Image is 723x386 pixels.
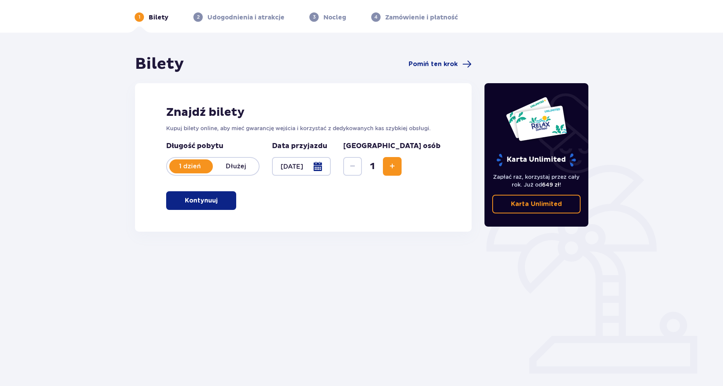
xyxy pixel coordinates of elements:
[197,14,200,21] p: 2
[409,60,458,68] span: Pomiń ten krok
[363,161,381,172] span: 1
[492,173,581,189] p: Zapłać raz, korzystaj przez cały rok. Już od !
[323,13,346,22] p: Nocleg
[139,14,140,21] p: 1
[313,14,316,21] p: 3
[496,153,577,167] p: Karta Unlimited
[383,157,402,176] button: Increase
[542,182,560,188] span: 649 zł
[343,157,362,176] button: Decrease
[511,200,562,208] p: Karta Unlimited
[135,54,184,74] h1: Bilety
[207,13,284,22] p: Udogodnienia i atrakcje
[343,141,440,151] p: [GEOGRAPHIC_DATA] osób
[185,196,218,205] p: Kontynuuj
[166,191,236,210] button: Kontynuuj
[272,141,327,151] p: Data przyjazdu
[374,14,377,21] p: 4
[409,59,472,69] a: Pomiń ten krok
[166,124,440,132] p: Kupuj bilety online, aby mieć gwarancję wejścia i korzystać z dedykowanych kas szybkiej obsługi.
[167,162,213,171] p: 1 dzień
[492,195,581,213] a: Karta Unlimited
[166,105,440,120] h2: Znajdź bilety
[213,162,259,171] p: Dłużej
[149,13,168,22] p: Bilety
[166,141,260,151] p: Długość pobytu
[385,13,458,22] p: Zamówienie i płatność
